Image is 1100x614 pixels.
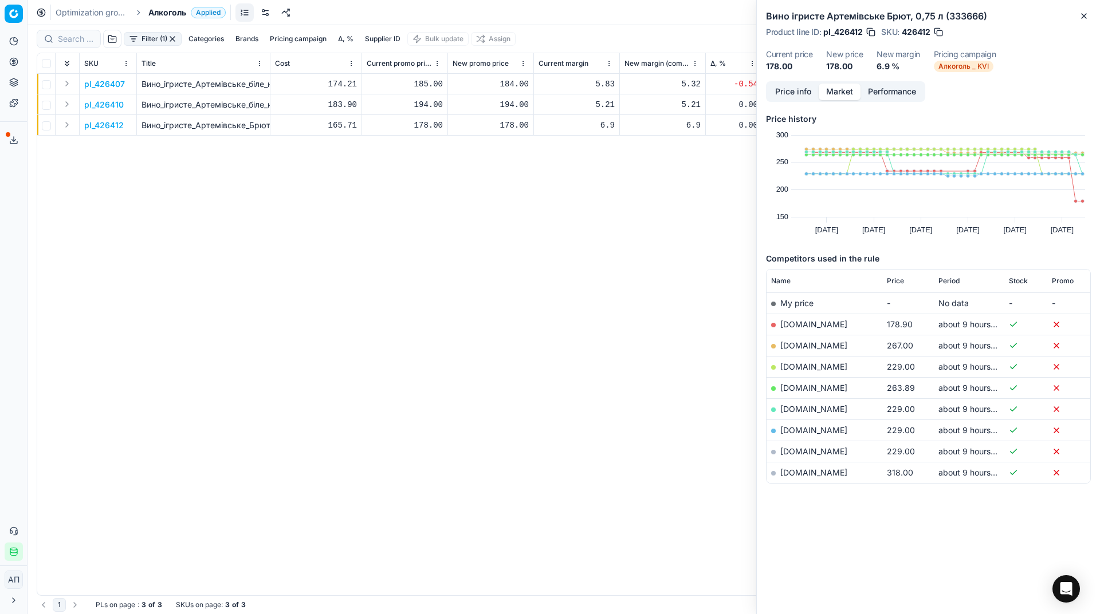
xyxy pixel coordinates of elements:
[776,185,788,193] text: 200
[184,32,229,46] button: Categories
[1052,575,1080,603] div: Open Intercom Messenger
[776,212,788,221] text: 150
[231,32,263,46] button: Brands
[710,59,726,68] span: Δ, %
[58,33,93,45] input: Search by SKU or title
[275,99,357,110] div: 183.90
[887,319,913,329] span: 178.90
[766,9,1091,23] h2: Вино ігристе Артемівське Брют, 0,75 л (333666)
[84,120,124,131] button: pl_426412
[142,59,156,68] span: Title
[710,78,758,90] div: -0.54
[780,298,814,308] span: My price
[780,362,847,371] a: [DOMAIN_NAME]
[887,404,915,414] span: 229.00
[96,600,135,609] span: PLs on page
[766,113,1091,125] h5: Price history
[780,383,847,393] a: [DOMAIN_NAME]
[776,157,788,166] text: 250
[360,32,405,46] button: Supplier ID
[333,32,358,46] button: Δ, %
[766,61,812,72] dd: 178.00
[766,28,821,36] span: Product line ID :
[471,32,516,46] button: Assign
[862,225,885,234] text: [DATE]
[453,120,529,131] div: 178.00
[407,32,469,46] button: Bulk update
[265,32,331,46] button: Pricing campaign
[819,84,861,100] button: Market
[539,120,615,131] div: 6.9
[84,99,124,110] button: pl_426410
[1004,292,1047,314] td: -
[768,84,819,100] button: Price info
[191,7,226,18] span: Applied
[53,598,66,612] button: 1
[780,468,847,477] a: [DOMAIN_NAME]
[882,292,934,314] td: -
[826,50,863,58] dt: New price
[275,78,357,90] div: 174.21
[938,362,1007,371] span: about 9 hours ago
[938,446,1007,456] span: about 9 hours ago
[887,276,904,286] span: Price
[780,319,847,329] a: [DOMAIN_NAME]
[766,253,1091,264] h5: Competitors used in the rule
[142,78,265,90] p: Вино_ігристе_Артемівське_біле_напівсухе,_10-13,5%,_0,75_л_(1956)
[142,120,265,131] p: Вино_ігристе_Артемівське_Брют,_0,75_л_(333666)
[826,61,863,72] dd: 178.00
[539,78,615,90] div: 5.83
[56,7,226,18] nav: breadcrumb
[225,600,230,609] strong: 3
[710,99,758,110] div: 0.00
[938,319,1007,329] span: about 9 hours ago
[56,7,129,18] a: Optimization groups
[37,598,50,612] button: Go to previous page
[861,84,924,100] button: Performance
[84,78,125,90] button: pl_426407
[453,78,529,90] div: 184.00
[124,32,182,46] button: Filter (1)
[877,50,920,58] dt: New margin
[766,50,812,58] dt: Current price
[453,99,529,110] div: 194.00
[776,130,788,139] text: 300
[887,425,915,435] span: 229.00
[938,404,1007,414] span: about 9 hours ago
[887,340,913,350] span: 267.00
[887,468,913,477] span: 318.00
[887,446,915,456] span: 229.00
[367,59,431,68] span: Current promo price
[780,425,847,435] a: [DOMAIN_NAME]
[909,225,932,234] text: [DATE]
[902,26,930,38] span: 426412
[815,225,838,234] text: [DATE]
[710,120,758,131] div: 0.00
[887,383,915,393] span: 263.89
[1004,225,1027,234] text: [DATE]
[96,600,162,609] div: :
[232,600,239,609] strong: of
[148,600,155,609] strong: of
[624,78,701,90] div: 5.32
[60,118,74,132] button: Expand
[624,59,689,68] span: New margin (common), %
[367,120,443,131] div: 178.00
[934,50,996,58] dt: Pricing campaign
[60,57,74,70] button: Expand all
[158,600,162,609] strong: 3
[938,425,1007,435] span: about 9 hours ago
[176,600,223,609] span: SKUs on page :
[142,99,265,110] p: Вино_ігристе_Артемівське_біле_напівсолодке,_10-13,5%,_0,75_л_(33390)
[624,120,701,131] div: 6.9
[881,28,899,36] span: SKU :
[5,571,22,588] span: АП
[60,97,74,111] button: Expand
[780,446,847,456] a: [DOMAIN_NAME]
[823,26,863,38] span: pl_426412
[934,292,1004,314] td: No data
[956,225,979,234] text: [DATE]
[938,383,1007,393] span: about 9 hours ago
[453,59,509,68] span: New promo price
[275,120,357,131] div: 165.71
